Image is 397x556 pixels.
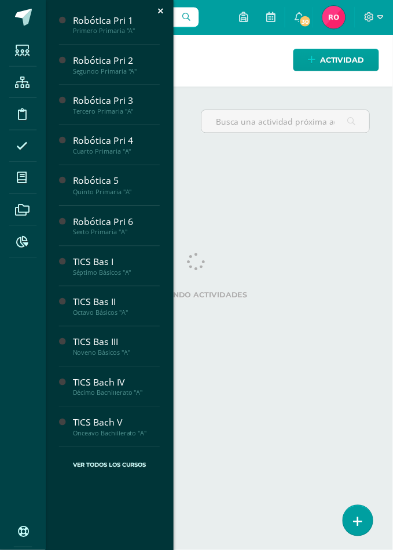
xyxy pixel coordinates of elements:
[73,54,161,76] a: Robótica Pri 2Segundo Primaria "A"
[73,95,161,108] div: Robótica Pri 3
[73,217,161,239] a: Robótica Pri 6Sexto Primaria "A"
[73,217,161,231] div: Robótica Pri 6
[73,176,161,198] a: Robótica 5Quinto Primaria "A"
[73,434,161,442] div: Onceavo Bachillerato "A"
[73,380,161,393] div: TICS Bach IV
[73,108,161,117] div: Tercero Primaria "A"
[73,339,161,361] a: TICS Bas IIINoveno Básicos "A"
[73,312,161,320] div: Octavo Básicos "A"
[73,176,161,190] div: Robótica 5
[73,299,161,320] a: TICS Bas IIOctavo Básicos "A"
[73,420,161,434] div: TICS Bach V
[73,14,161,35] a: RobótIca Pri 1Primero Primaria "A"
[73,190,161,198] div: Quinto Primaria "A"
[73,149,161,157] div: Cuarto Primaria "A"
[73,299,161,312] div: TICS Bas II
[73,68,161,76] div: Segundo Primaria "A"
[73,136,161,149] div: Robótica Pri 4
[73,353,161,361] div: Noveno Básicos "A"
[73,54,161,68] div: Robótica Pri 2
[73,393,161,401] div: Décimo Bachillerato "A"
[73,14,161,27] div: RobótIca Pri 1
[73,271,161,279] div: Séptimo Básicos "A"
[73,231,161,239] div: Sexto Primaria "A"
[73,258,161,271] div: TICS Bas I
[73,27,161,35] div: Primero Primaria "A"
[73,258,161,279] a: TICS Bas ISéptimo Básicos "A"
[73,339,161,353] div: TICS Bas III
[73,420,161,442] a: TICS Bach VOnceavo Bachillerato "A"
[60,452,161,489] a: Ver Todos los Cursos
[73,95,161,117] a: Robótica Pri 3Tercero Primaria "A"
[73,136,161,157] a: Robótica Pri 4Cuarto Primaria "A"
[73,380,161,401] a: TICS Bach IVDécimo Bachillerato "A"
